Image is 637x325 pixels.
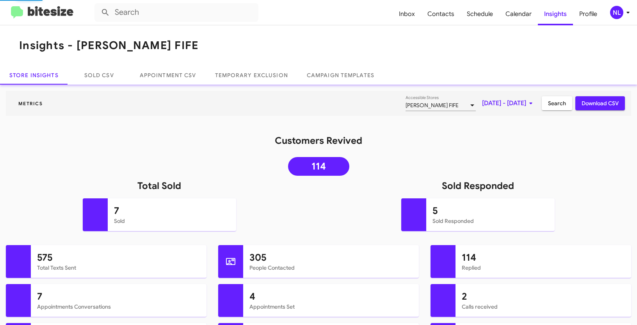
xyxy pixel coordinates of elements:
a: Insights [538,3,573,25]
span: Download CSV [582,96,619,110]
h1: 4 [249,290,413,303]
mat-card-subtitle: Appointments Set [249,303,413,311]
a: Appointment CSV [130,66,206,85]
h1: 7 [114,205,230,217]
a: Contacts [421,3,461,25]
h1: 5 [432,205,548,217]
span: [DATE] - [DATE] [482,96,536,110]
mat-card-subtitle: Total Texts Sent [37,264,200,272]
span: Search [548,96,566,110]
input: Search [94,3,258,22]
a: Temporary Exclusion [206,66,297,85]
div: NL [610,6,623,19]
button: Search [542,96,572,110]
h1: Insights - [PERSON_NAME] FIFE [19,39,198,52]
button: Download CSV [575,96,625,110]
h1: 2 [462,290,625,303]
a: Inbox [393,3,421,25]
h1: 114 [462,251,625,264]
a: Profile [573,3,603,25]
h1: Sold Responded [318,180,637,192]
mat-card-subtitle: Appointments Conversations [37,303,200,311]
h1: 7 [37,290,200,303]
h1: 575 [37,251,200,264]
h1: 305 [249,251,413,264]
mat-card-subtitle: Sold Responded [432,217,548,225]
span: 114 [311,162,326,170]
mat-card-subtitle: Replied [462,264,625,272]
mat-card-subtitle: Calls received [462,303,625,311]
mat-card-subtitle: Sold [114,217,230,225]
span: [PERSON_NAME] FIFE [406,102,459,109]
a: Calendar [499,3,538,25]
span: Metrics [12,101,49,106]
a: Schedule [461,3,499,25]
a: Campaign Templates [297,66,384,85]
a: Sold CSV [68,66,130,85]
button: [DATE] - [DATE] [476,96,542,110]
button: NL [603,6,628,19]
mat-card-subtitle: People Contacted [249,264,413,272]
